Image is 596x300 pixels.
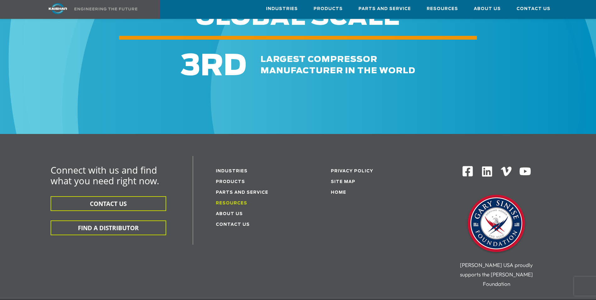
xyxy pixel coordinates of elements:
[74,8,137,10] img: Engineering the future
[517,5,550,13] span: Contact Us
[462,165,473,177] img: Facebook
[34,3,81,14] img: kaishan logo
[460,262,533,287] span: [PERSON_NAME] USA proudly supports the [PERSON_NAME] Foundation
[216,191,268,195] a: Parts and service
[517,0,550,17] a: Contact Us
[427,5,458,13] span: Resources
[216,223,250,227] a: Contact Us
[216,212,243,216] a: About Us
[51,196,166,211] button: CONTACT US
[331,169,373,173] a: Privacy Policy
[465,193,528,256] img: Gary Sinise Foundation
[216,169,248,173] a: Industries
[314,0,343,17] a: Products
[216,180,245,184] a: Products
[331,180,355,184] a: Site Map
[51,220,166,235] button: FIND A DISTRIBUTOR
[474,0,501,17] a: About Us
[200,52,247,81] span: RD
[358,5,411,13] span: Parts and Service
[331,191,346,195] a: Home
[260,55,415,75] span: largest compressor manufacturer in the world
[51,164,159,187] span: Connect with us and find what you need right now.
[358,0,411,17] a: Parts and Service
[216,201,247,205] a: Resources
[314,5,343,13] span: Products
[519,165,531,178] img: Youtube
[427,0,458,17] a: Resources
[474,5,501,13] span: About Us
[266,5,298,13] span: Industries
[481,165,493,178] img: Linkedin
[501,167,511,176] img: Vimeo
[266,0,298,17] a: Industries
[181,52,200,81] span: 3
